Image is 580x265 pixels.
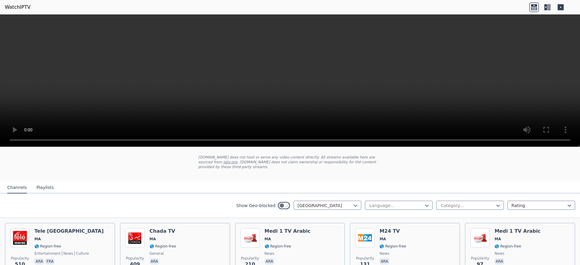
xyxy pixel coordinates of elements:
span: Popularity [11,256,29,261]
p: ara [150,258,159,264]
h6: Chada TV [150,228,176,234]
span: Popularity [126,256,144,261]
img: Medi 1 TV Arabic [470,228,490,247]
span: MA [150,237,156,241]
button: Channels [7,182,27,193]
span: general [150,251,164,256]
span: Popularity [356,256,374,261]
p: fra [45,258,55,264]
p: ara [495,258,504,264]
h6: M24 TV [379,228,406,234]
img: Medi 1 TV Arabic [240,228,260,247]
a: iptv-org [223,160,237,164]
p: ara [34,258,44,264]
label: Show Geo-blocked [236,203,275,209]
img: M24 TV [355,228,375,247]
span: entertainment [34,251,61,256]
span: Popularity [241,256,259,261]
span: MA [265,237,271,241]
img: Tele Maroc [10,228,30,247]
span: MA [34,237,41,241]
span: MA [379,237,386,241]
span: Popularity [471,256,489,261]
span: 🌎 Region-free [34,244,61,249]
p: ara [265,258,274,264]
span: 🌎 Region-free [495,244,521,249]
img: Chada TV [125,228,145,247]
span: news [62,251,73,256]
p: ara [379,258,389,264]
span: news [265,251,274,256]
span: 🌎 Region-free [150,244,176,249]
h6: Medi 1 TV Arabic [495,228,540,234]
a: WatchIPTV [5,4,31,11]
h6: Tele [GEOGRAPHIC_DATA] [34,228,104,234]
span: 🌎 Region-free [379,244,406,249]
p: [DOMAIN_NAME] does not host or serve any video content directly. All streams available here are s... [198,155,382,169]
h6: Medi 1 TV Arabic [265,228,311,234]
span: news [379,251,389,256]
span: MA [495,237,501,241]
button: Playlists [37,182,54,193]
span: 🌎 Region-free [265,244,291,249]
span: culture [74,251,89,256]
span: news [495,251,504,256]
